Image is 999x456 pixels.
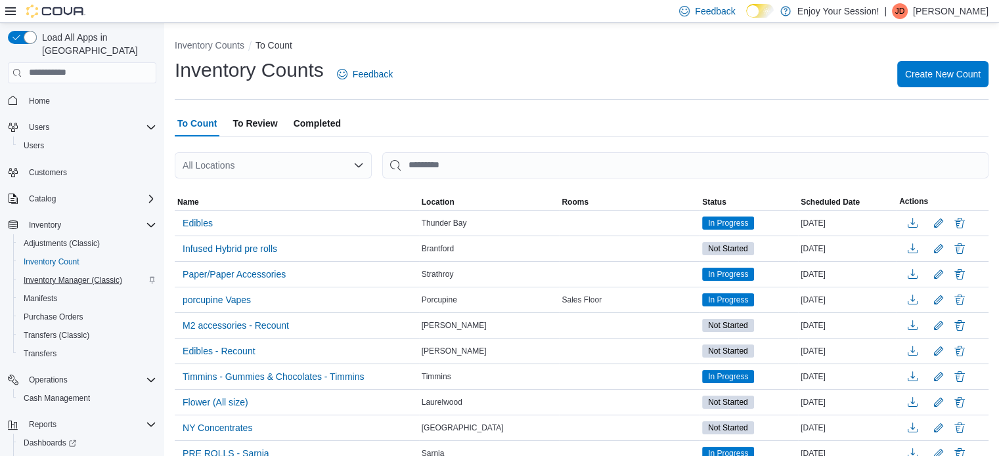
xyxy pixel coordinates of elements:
[702,421,754,434] span: Not Started
[3,371,162,389] button: Operations
[746,4,774,18] input: Dark Mode
[702,396,754,409] span: Not Started
[175,194,419,210] button: Name
[708,345,748,357] span: Not Started
[419,194,560,210] button: Location
[708,217,748,229] span: In Progress
[952,318,967,333] button: Delete
[24,257,79,267] span: Inventory Count
[3,190,162,208] button: Catalog
[332,61,398,87] a: Feedback
[3,216,162,234] button: Inventory
[952,369,967,384] button: Delete
[798,266,897,282] div: [DATE]
[422,346,487,356] span: [PERSON_NAME]
[422,397,462,407] span: Laurelwood
[708,268,748,280] span: In Progress
[183,217,213,230] span: Edibles
[24,348,56,359] span: Transfers
[798,420,897,436] div: [DATE]
[3,415,162,434] button: Reports
[18,138,156,154] span: Users
[294,110,341,136] span: Completed
[18,291,156,306] span: Manifests
[24,438,76,448] span: Dashboards
[177,418,257,438] button: NY Concentrates
[708,422,748,434] span: Not Started
[905,68,981,81] span: Create New Count
[13,344,162,363] button: Transfers
[931,341,946,361] button: Edit count details
[3,118,162,136] button: Users
[931,264,946,284] button: Edit count details
[177,392,254,412] button: Flower (All size)
[931,239,946,259] button: Edit count details
[702,344,754,358] span: Not Started
[177,316,294,335] button: M2 accessories - Recount
[422,218,467,228] span: Thunder Bay
[559,194,699,210] button: Rooms
[422,197,455,207] span: Location
[702,268,754,281] span: In Progress
[183,370,364,383] span: Timmins - Gummies & Chocolates - Timmins
[18,346,156,362] span: Transfers
[29,419,56,430] span: Reports
[175,39,988,54] nav: An example of EuiBreadcrumbs
[931,316,946,335] button: Edit count details
[801,197,860,207] span: Scheduled Date
[897,61,988,87] button: Create New Count
[13,389,162,407] button: Cash Management
[24,275,122,285] span: Inventory Manager (Classic)
[24,238,100,249] span: Adjustments (Classic)
[177,213,218,233] button: Edibles
[24,217,66,233] button: Inventory
[952,266,967,282] button: Delete
[913,3,988,19] p: [PERSON_NAME]
[931,367,946,386] button: Edit count details
[798,292,897,308] div: [DATE]
[177,367,369,386] button: Timmins - Gummies & Chocolates - Timmins
[353,68,393,81] span: Feedback
[24,330,89,341] span: Transfers (Classic)
[13,326,162,344] button: Transfers (Classic)
[353,160,364,171] button: Open list of options
[24,119,55,135] button: Users
[18,309,89,325] a: Purchase Orders
[798,194,897,210] button: Scheduled Date
[952,292,967,308] button: Delete
[18,435,156,451] span: Dashboards
[798,241,897,257] div: [DATE]
[177,264,291,284] button: Paper/Paper Accessories
[702,293,754,306] span: In Progress
[798,318,897,333] div: [DATE]
[29,96,50,106] span: Home
[422,295,457,305] span: Porcupine
[24,119,156,135] span: Users
[952,215,967,231] button: Delete
[422,320,487,331] span: [PERSON_NAME]
[931,392,946,412] button: Edit count details
[24,164,156,180] span: Customers
[177,290,256,310] button: porcupine Vapes
[952,343,967,359] button: Delete
[708,396,748,408] span: Not Started
[24,191,61,207] button: Catalog
[895,3,905,19] span: JD
[24,372,156,388] span: Operations
[24,417,156,432] span: Reports
[708,371,748,383] span: In Progress
[18,309,156,325] span: Purchase Orders
[29,375,68,385] span: Operations
[233,110,277,136] span: To Review
[175,57,324,83] h1: Inventory Counts
[798,343,897,359] div: [DATE]
[798,369,897,384] div: [DATE]
[798,215,897,231] div: [DATE]
[13,271,162,289] button: Inventory Manager (Classic)
[183,344,255,358] span: Edibles - Recount
[18,254,156,270] span: Inventory Count
[18,327,95,343] a: Transfers (Classic)
[559,292,699,308] div: Sales Floor
[422,371,451,382] span: Timmins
